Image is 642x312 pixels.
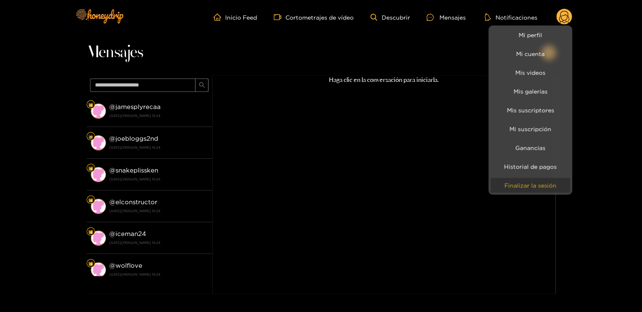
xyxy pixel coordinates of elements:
a: Mis suscriptores [490,103,570,117]
font: Mi cuenta [516,51,544,57]
font: Mi perfil [519,32,542,38]
a: Mi suscripción [490,122,570,136]
font: Mis suscriptores [507,107,554,113]
a: Historial de pagos [490,159,570,174]
font: Historial de pagos [504,163,557,170]
a: Mi cuenta [490,46,570,61]
font: Mis galerías [514,88,547,94]
font: Mi suscripción [509,126,551,132]
button: Finalizar la sesión [490,178,570,193]
a: Ganancias [490,140,570,155]
font: Ganancias [515,145,545,151]
a: Mis videos [490,65,570,80]
a: Mi perfil [490,28,570,42]
font: Finalizar la sesión [504,182,556,188]
a: Mis galerías [490,84,570,99]
font: Mis videos [515,69,545,76]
